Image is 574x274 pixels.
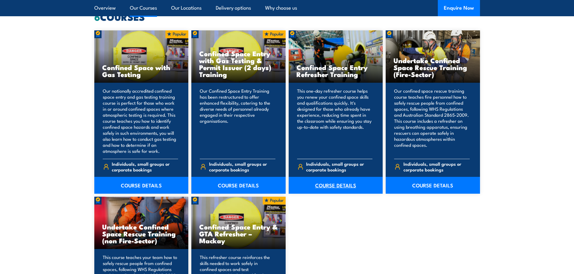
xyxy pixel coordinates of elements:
[94,12,480,21] h2: COURSES
[112,161,178,172] span: Individuals, small groups or corporate bookings
[200,88,275,154] p: Our Confined Space Entry Training has been restructured to offer enhanced flexibility, catering t...
[199,50,278,78] h3: Confined Space Entry with Gas Testing & Permit Issuer (2 days) Training
[199,223,278,244] h3: Confined Space Entry & GTA Refresher – Mackay
[394,88,470,154] p: Our confined space rescue training course teaches fire personnel how to safely rescue people from...
[102,64,181,78] h3: Confined Space with Gas Testing
[289,177,383,194] a: COURSE DETAILS
[403,161,470,172] span: Individuals, small groups or corporate bookings
[386,177,480,194] a: COURSE DETAILS
[102,223,181,244] h3: Undertake Confined Space Rescue Training (non Fire-Sector)
[394,57,472,78] h3: Undertake Confined Space Rescue Training (Fire-Sector)
[94,177,189,194] a: COURSE DETAILS
[209,161,275,172] span: Individuals, small groups or corporate bookings
[191,177,286,194] a: COURSE DETAILS
[94,9,100,24] strong: 6
[306,161,372,172] span: Individuals, small groups or corporate bookings
[103,88,178,154] p: Our nationally accredited confined space entry and gas testing training course is perfect for tho...
[296,64,375,78] h3: Confined Space Entry Refresher Training
[297,88,373,154] p: This one-day refresher course helps you renew your confined space skills and qualifications quick...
